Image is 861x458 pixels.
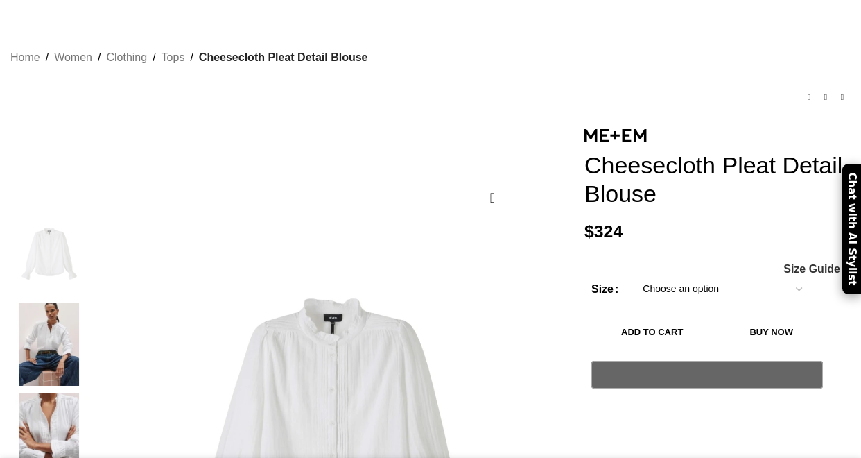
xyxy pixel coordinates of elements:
a: Home [10,49,40,67]
a: Tops [162,49,185,67]
bdi: 324 [584,222,623,241]
img: Me + Em Cheesecloth Pleat Detail Blouse – luxury British White in Me and Em exclusively at Coveti [7,303,92,385]
h1: Cheesecloth Pleat Detail Blouse [584,151,851,208]
a: Next product [834,89,851,105]
span: Cheesecloth Pleat Detail Blouse [199,49,368,67]
button: Add to cart [591,318,713,347]
label: Size [591,280,618,298]
button: Buy now [720,318,823,347]
a: Size Guide [783,264,840,275]
nav: Breadcrumb [10,49,367,67]
iframe: Secure express checkout frame [589,396,826,430]
span: Size Guide [783,264,840,275]
button: Pay with GPay [591,361,823,389]
a: Women [54,49,92,67]
img: Me and Em [584,129,647,142]
span: $ [584,222,594,241]
a: Clothing [106,49,147,67]
img: Cheesecloth Pleat Detail Blouse [7,213,92,296]
a: Previous product [801,89,817,105]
